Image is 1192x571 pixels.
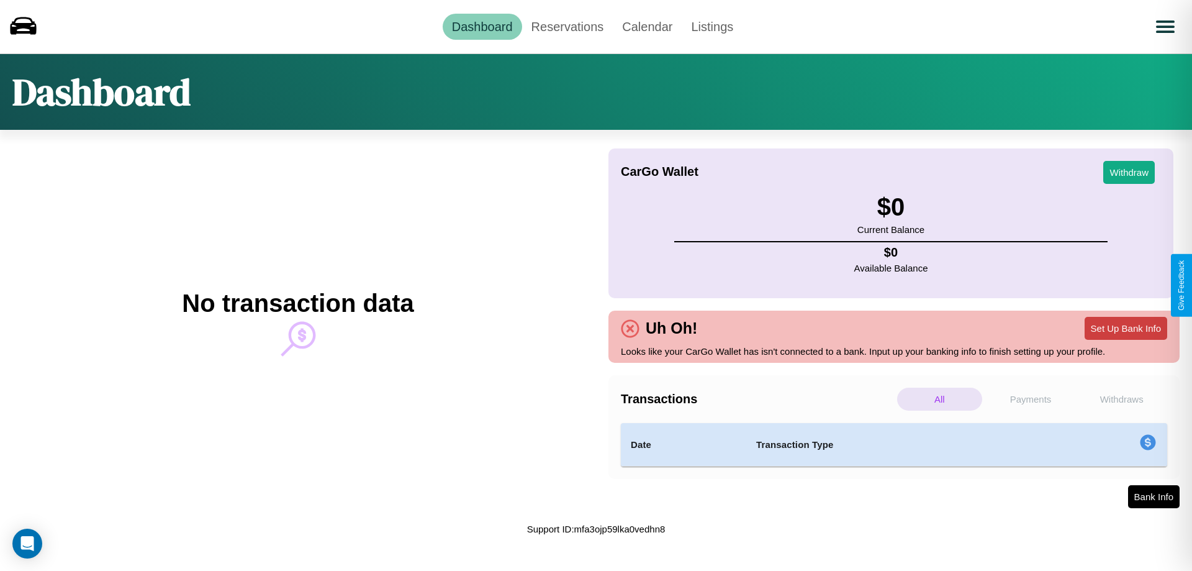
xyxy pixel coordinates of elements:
table: simple table [621,423,1167,467]
button: Bank Info [1128,485,1180,508]
div: Give Feedback [1177,260,1186,311]
h2: No transaction data [182,290,413,317]
div: Open Intercom Messenger [12,529,42,559]
button: Withdraw [1103,161,1155,184]
p: Available Balance [854,260,928,276]
p: Support ID: mfa3ojp59lka0vedhn8 [527,521,666,537]
p: Looks like your CarGo Wallet has isn't connected to a bank. Input up your banking info to finish ... [621,343,1167,360]
a: Listings [682,14,743,40]
h4: Transactions [621,392,894,406]
p: Withdraws [1079,388,1164,411]
h4: Transaction Type [756,437,1038,452]
h4: Uh Oh! [639,319,703,337]
p: All [897,388,982,411]
p: Payments [988,388,1073,411]
a: Reservations [522,14,613,40]
button: Open menu [1148,9,1183,44]
h4: $ 0 [854,245,928,260]
h4: CarGo Wallet [621,165,698,179]
h3: $ 0 [857,193,924,221]
button: Set Up Bank Info [1085,317,1167,340]
h4: Date [631,437,736,452]
a: Dashboard [443,14,522,40]
h1: Dashboard [12,66,191,117]
p: Current Balance [857,221,924,238]
a: Calendar [613,14,682,40]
